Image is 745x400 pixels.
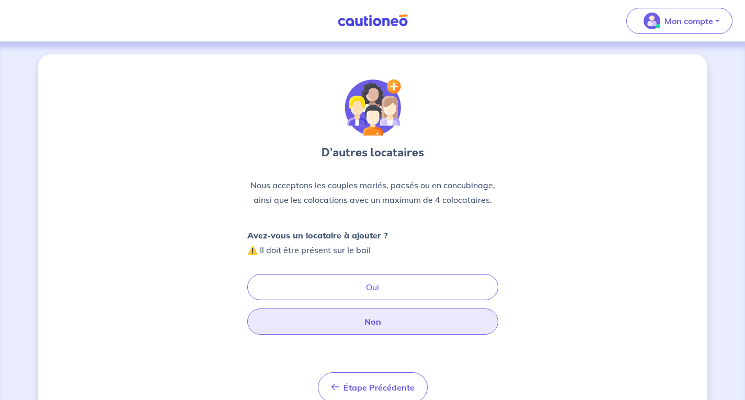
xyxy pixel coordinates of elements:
p: Nous acceptons les couples mariés, pacsés ou en concubinage, ainsi que les colocations avec un ma... [247,178,498,207]
button: Non [247,308,498,335]
h3: D’autres locataires [247,144,498,161]
p: Mon compte [664,15,713,27]
img: Cautioneo [334,14,412,27]
span: Étape Précédente [343,382,415,393]
button: illu_account_valid_menu.svgMon compte [626,8,732,34]
strong: Avez-vous un locataire à ajouter ? [247,230,388,241]
img: illu_account_valid_menu.svg [644,13,660,29]
button: Oui [247,274,498,300]
img: illu_tenants_plus.svg [345,79,401,136]
p: ⚠️ Il doit être présent sur le bail [247,228,388,257]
